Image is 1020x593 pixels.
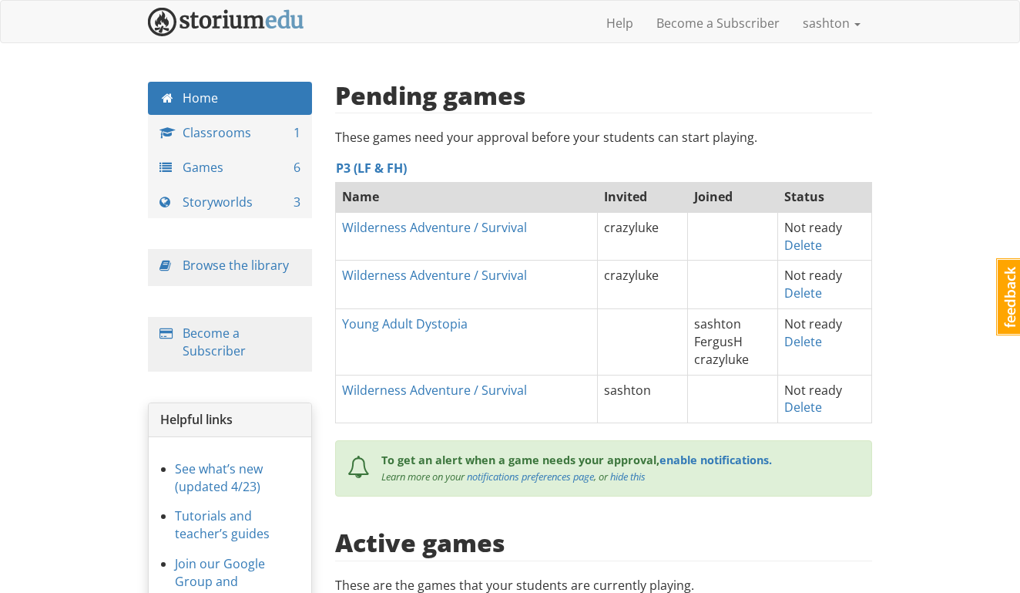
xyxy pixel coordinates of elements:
[688,181,778,212] th: Joined
[694,351,749,368] span: crazyluke
[294,194,300,211] span: 3
[645,4,791,42] a: Become a Subscriber
[183,325,246,359] a: Become a Subscriber
[784,285,822,302] a: Delete
[335,529,505,556] h2: Active games
[784,315,842,332] span: Not ready
[610,470,646,483] a: hide this
[342,219,527,236] a: Wilderness Adventure / Survival
[784,399,822,416] a: Delete
[149,403,311,437] div: Helpful links
[175,507,270,542] a: Tutorials and teacher’s guides
[467,470,594,483] a: notifications preferences page
[342,315,468,332] a: Young Adult Dystopia
[294,159,300,177] span: 6
[294,124,300,142] span: 1
[148,116,312,150] a: Classrooms 1
[791,4,872,42] a: sashton
[335,129,873,147] p: These games need your approval before your students can start playing.
[604,382,651,399] span: sashton
[335,181,598,212] th: Name
[604,219,659,236] span: crazyluke
[381,453,659,467] span: To get an alert when a game needs your approval,
[148,82,312,115] a: Home
[381,470,646,483] em: Learn more on your , or
[784,237,822,254] a: Delete
[604,267,659,284] span: crazyluke
[694,333,743,350] span: FergusH
[659,453,772,467] a: enable notifications.
[784,333,822,350] a: Delete
[784,219,842,236] span: Not ready
[148,186,312,219] a: Storyworlds 3
[148,8,304,36] img: StoriumEDU
[598,181,688,212] th: Invited
[694,315,741,332] span: sashton
[148,151,312,184] a: Games 6
[175,460,263,495] a: See what’s new (updated 4/23)
[183,257,289,274] a: Browse the library
[335,82,526,109] h2: Pending games
[777,181,871,212] th: Status
[342,267,527,284] a: Wilderness Adventure / Survival
[595,4,645,42] a: Help
[784,382,842,399] span: Not ready
[336,160,407,177] a: P3 (LF & FH)
[784,267,842,284] span: Not ready
[342,382,527,399] a: Wilderness Adventure / Survival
